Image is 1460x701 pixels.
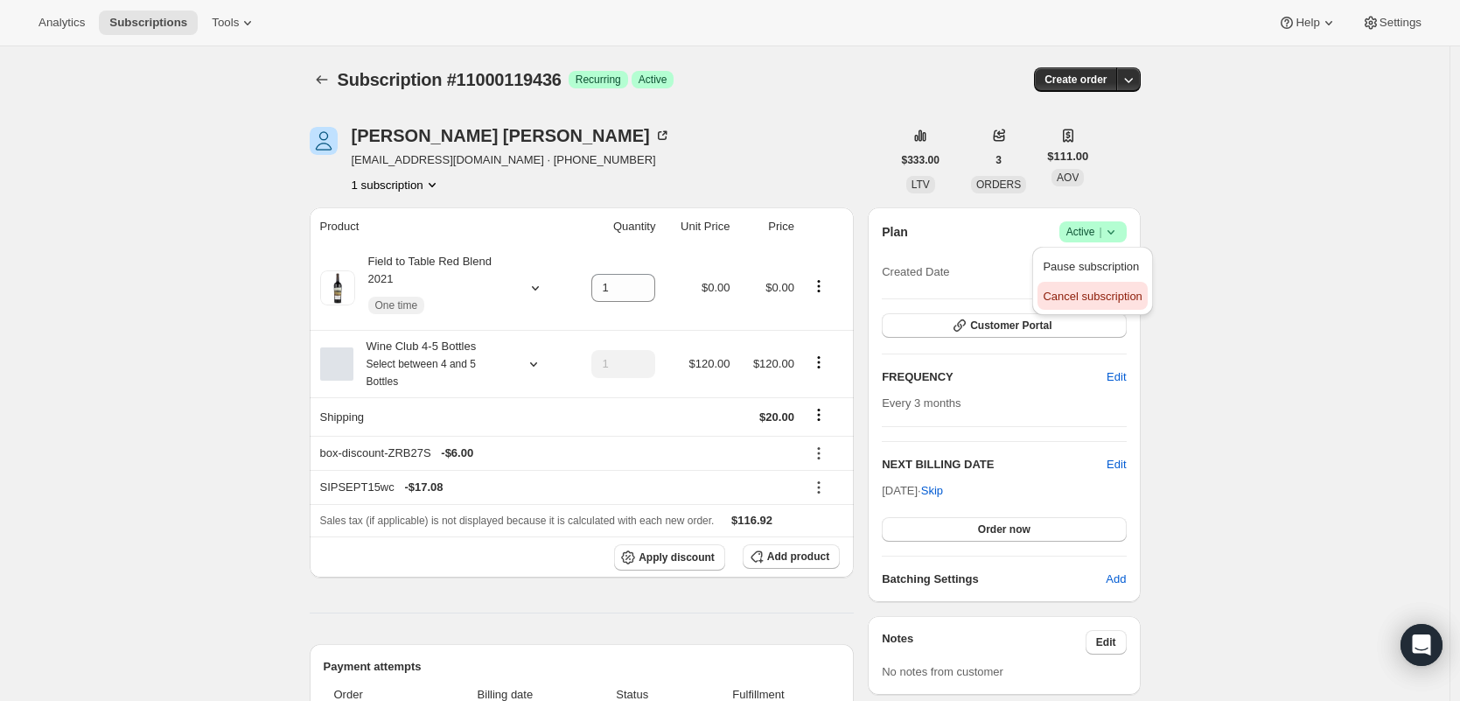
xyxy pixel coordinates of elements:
button: Cancel subscription [1037,282,1147,310]
button: Settings [1352,11,1432,35]
span: Customer Portal [970,319,1051,333]
div: box-discount-ZRB27S [320,445,794,462]
span: Edit [1096,635,1116,649]
h2: Payment attempts [324,658,841,676]
button: Edit [1086,630,1127,655]
button: Edit [1107,456,1126,473]
button: Edit [1096,363,1136,391]
span: No notes from customer [882,665,1003,678]
button: 3 [985,148,1012,172]
div: Field to Table Red Blend 2021 [355,253,513,323]
th: Shipping [310,397,569,436]
span: Created Date [882,263,949,281]
small: Select between 4 and 5 Bottles [367,358,476,388]
th: Price [735,207,799,246]
button: Add [1095,565,1136,593]
button: Subscriptions [99,11,198,35]
h2: NEXT BILLING DATE [882,456,1107,473]
button: Tools [201,11,267,35]
h3: Notes [882,630,1086,655]
button: Product actions [805,353,833,372]
span: Pause subscription [1043,260,1139,273]
button: Skip [911,477,954,505]
span: $120.00 [753,357,794,370]
span: Active [639,73,667,87]
span: Recurring [576,73,621,87]
span: Skip [921,482,943,500]
button: Product actions [352,176,441,193]
span: [DATE] · [882,484,943,497]
span: Cancel subscription [1043,290,1142,303]
span: [EMAIL_ADDRESS][DOMAIN_NAME] · [PHONE_NUMBER] [352,151,671,169]
span: $333.00 [902,153,940,167]
button: $333.00 [891,148,950,172]
h2: FREQUENCY [882,368,1107,386]
span: $120.00 [688,357,730,370]
button: Subscriptions [310,67,334,92]
span: $20.00 [759,410,794,424]
span: Every 3 months [882,396,961,410]
th: Product [310,207,569,246]
div: Open Intercom Messenger [1401,624,1443,666]
span: $0.00 [765,281,794,294]
h6: Batching Settings [882,571,1106,588]
span: Create order [1044,73,1107,87]
button: Analytics [28,11,95,35]
span: Edit [1107,368,1126,386]
span: Subscriptions [109,16,187,30]
span: Help [1296,16,1319,30]
span: - $17.08 [404,479,443,496]
span: Sales tax (if applicable) is not displayed because it is calculated with each new order. [320,515,715,527]
button: Customer Portal [882,313,1126,338]
div: [PERSON_NAME] [PERSON_NAME] [352,127,671,144]
span: $111.00 [1047,148,1088,165]
span: Tools [212,16,239,30]
span: AOV [1057,172,1079,184]
button: Create order [1034,67,1117,92]
button: Help [1268,11,1347,35]
span: One time [375,298,418,312]
button: Order now [882,517,1126,542]
h2: Plan [882,223,908,241]
span: Order now [978,522,1030,536]
span: $116.92 [731,514,772,527]
span: Add product [767,550,829,564]
button: Shipping actions [805,405,833,424]
span: Add [1106,571,1126,588]
span: Active [1066,223,1120,241]
span: Apply discount [639,550,715,564]
div: Wine Club 4-5 Bottles [353,338,511,390]
th: Unit Price [660,207,735,246]
th: Quantity [569,207,661,246]
span: Analytics [38,16,85,30]
button: Product actions [805,277,833,296]
span: - $6.00 [441,445,473,462]
span: Sheila Fant [310,127,338,155]
span: LTV [912,179,930,191]
button: Add product [743,544,840,569]
span: Subscription #11000119436 [338,70,562,89]
span: ORDERS [976,179,1021,191]
button: Apply discount [614,544,725,571]
span: 3 [995,153,1002,167]
span: $0.00 [702,281,730,294]
span: | [1099,225,1101,239]
button: Pause subscription [1037,252,1147,280]
div: SIPSEPT15wc [320,479,794,496]
span: Settings [1380,16,1422,30]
